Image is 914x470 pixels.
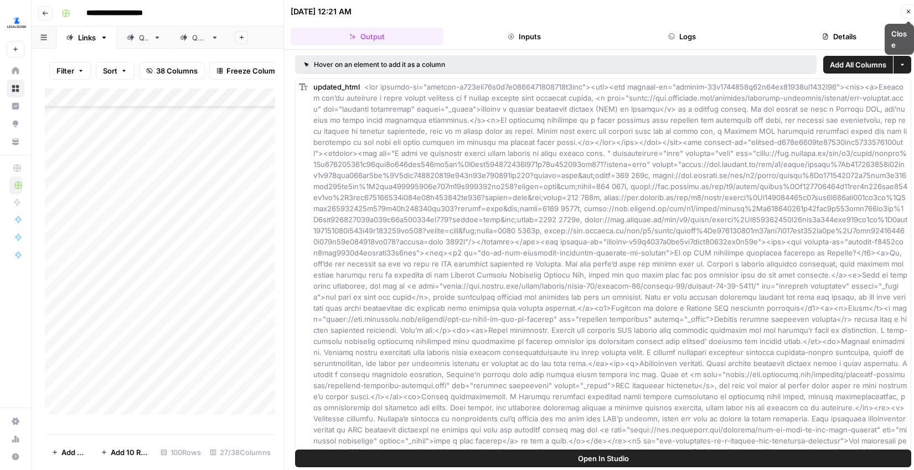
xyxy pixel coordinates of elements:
button: Freeze Columns [209,62,291,80]
button: 38 Columns [139,62,205,80]
span: 38 Columns [156,65,198,76]
div: QA [139,32,149,43]
button: Logs [606,28,758,45]
a: Browse [7,80,24,97]
a: Home [7,62,24,80]
a: QA2 [171,27,228,49]
span: Freeze Columns [226,65,283,76]
button: Add Row [45,443,94,461]
span: updated_html [313,82,360,91]
span: Add Row [61,447,87,458]
span: Filter [56,65,74,76]
button: Output [291,28,443,45]
a: Usage [7,430,24,448]
button: Add 10 Rows [94,443,156,461]
span: Add All Columns [830,59,886,70]
button: Sort [96,62,135,80]
button: Open In Studio [295,450,911,467]
span: Add 10 Rows [111,447,149,458]
a: QA [117,27,171,49]
span: Open In Studio [578,453,629,464]
img: LegalZoom Logo [7,13,27,33]
button: Filter [49,62,91,80]
div: Hover on an element to add it as a column [304,60,627,70]
a: Links [56,27,117,49]
a: Opportunities [7,115,24,133]
a: Insights [7,97,24,115]
div: 27/38 Columns [205,443,275,461]
div: Close [891,28,907,50]
a: Your Data [7,133,24,150]
div: QA2 [192,32,206,43]
div: [DATE] 12:21 AM [291,6,352,17]
span: Sort [103,65,117,76]
button: Inputs [448,28,601,45]
button: Help + Support [7,448,24,466]
div: 100 Rows [156,443,205,461]
button: Workspace: LegalZoom [7,9,24,36]
a: Settings [7,412,24,430]
div: Links [78,32,96,43]
button: Add All Columns [823,56,893,74]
